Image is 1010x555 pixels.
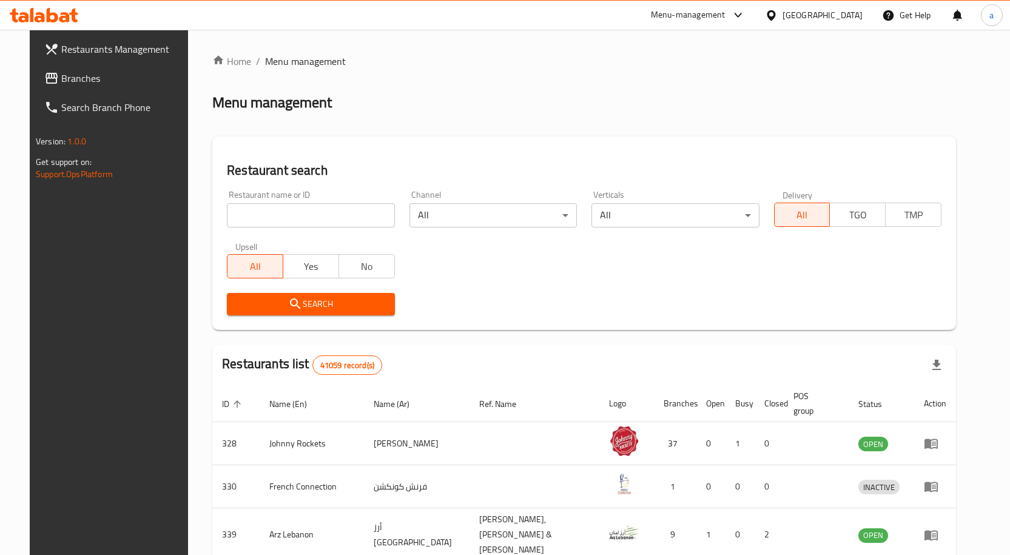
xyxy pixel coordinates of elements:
[479,397,532,411] span: Ref. Name
[696,465,726,508] td: 0
[260,465,364,508] td: French Connection
[265,54,346,69] span: Menu management
[212,422,260,465] td: 328
[755,385,784,422] th: Closed
[696,422,726,465] td: 0
[36,154,92,170] span: Get support on:
[609,469,639,499] img: French Connection
[989,8,994,22] span: a
[858,397,898,411] span: Status
[227,254,283,278] button: All
[783,8,863,22] div: [GEOGRAPHIC_DATA]
[651,8,726,22] div: Menu-management
[726,422,755,465] td: 1
[654,465,696,508] td: 1
[36,133,66,149] span: Version:
[260,422,364,465] td: Johnny Rockets
[212,54,251,69] a: Home
[755,422,784,465] td: 0
[288,258,334,275] span: Yes
[227,161,941,180] h2: Restaurant search
[256,54,260,69] li: /
[313,360,382,371] span: 41059 record(s)
[222,397,245,411] span: ID
[61,100,189,115] span: Search Branch Phone
[609,517,639,548] img: Arz Lebanon
[67,133,86,149] span: 1.0.0
[858,528,888,542] span: OPEN
[227,203,394,227] input: Search for restaurant name or ID..
[726,385,755,422] th: Busy
[283,254,339,278] button: Yes
[35,64,198,93] a: Branches
[829,203,886,227] button: TGO
[793,389,834,418] span: POS group
[755,465,784,508] td: 0
[599,385,654,422] th: Logo
[409,203,577,227] div: All
[61,71,189,86] span: Branches
[779,206,826,224] span: All
[212,93,332,112] h2: Menu management
[890,206,937,224] span: TMP
[61,42,189,56] span: Restaurants Management
[364,422,470,465] td: [PERSON_NAME]
[609,426,639,456] img: Johnny Rockets
[374,397,425,411] span: Name (Ar)
[36,166,113,182] a: Support.OpsPlatform
[212,54,956,69] nav: breadcrumb
[222,355,382,375] h2: Restaurants list
[232,258,278,275] span: All
[269,397,323,411] span: Name (En)
[35,35,198,64] a: Restaurants Management
[774,203,830,227] button: All
[654,385,696,422] th: Branches
[924,436,946,451] div: Menu
[858,437,888,451] span: OPEN
[35,93,198,122] a: Search Branch Phone
[235,242,258,251] label: Upsell
[922,351,951,380] div: Export file
[835,206,881,224] span: TGO
[783,190,813,199] label: Delivery
[212,465,260,508] td: 330
[227,293,394,315] button: Search
[344,258,390,275] span: No
[338,254,395,278] button: No
[364,465,470,508] td: فرنش كونكشن
[237,297,385,312] span: Search
[312,355,382,375] div: Total records count
[858,528,888,543] div: OPEN
[924,528,946,542] div: Menu
[914,385,956,422] th: Action
[696,385,726,422] th: Open
[885,203,941,227] button: TMP
[858,480,900,494] span: INACTIVE
[654,422,696,465] td: 37
[591,203,759,227] div: All
[726,465,755,508] td: 0
[924,479,946,494] div: Menu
